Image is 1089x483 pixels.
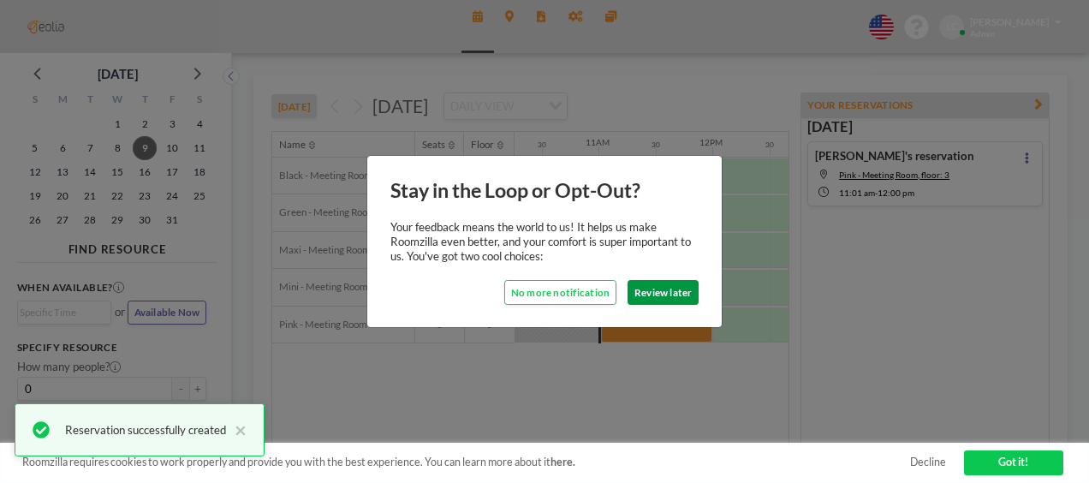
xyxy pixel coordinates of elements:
[390,220,699,263] p: Your feedback means the world to us! It helps us make Roomzilla even better, and your comfort is ...
[22,456,910,469] span: Roomzilla requires cookies to work properly and provide you with the best experience. You can lea...
[628,280,699,304] button: Review later
[226,420,247,440] button: close
[910,456,946,469] a: Decline
[504,280,616,304] button: No more notification
[390,178,699,203] h1: Stay in the Loop or Opt-Out?
[964,450,1063,475] a: Got it!
[550,456,575,468] a: here.
[65,420,226,440] div: Reservation successfully created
